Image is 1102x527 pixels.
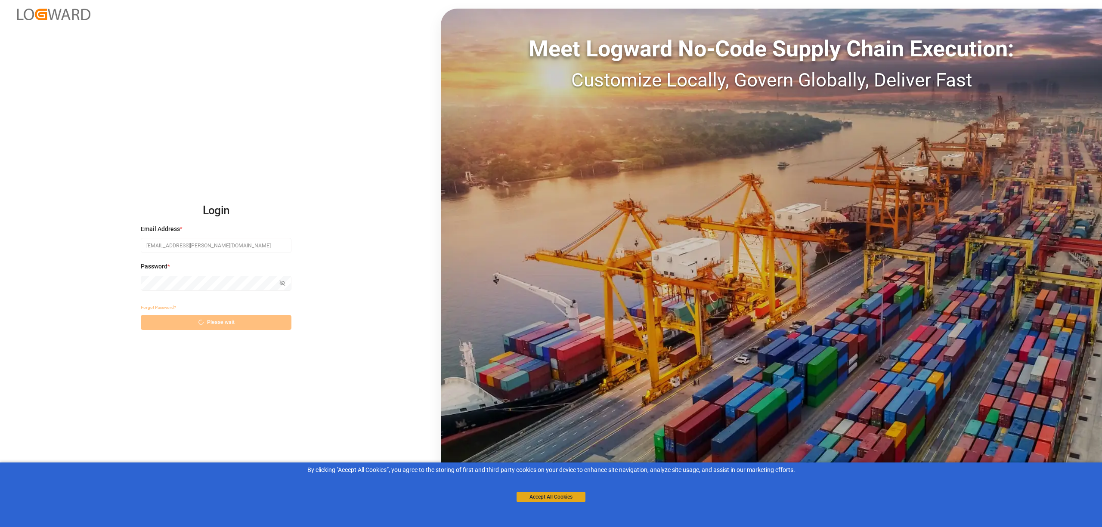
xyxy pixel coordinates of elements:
span: Email Address [141,225,180,234]
div: Meet Logward No-Code Supply Chain Execution: [441,32,1102,66]
h2: Login [141,197,291,225]
img: Logward_new_orange.png [17,9,90,20]
span: Password [141,262,167,271]
div: Customize Locally, Govern Globally, Deliver Fast [441,66,1102,94]
div: By clicking "Accept All Cookies”, you agree to the storing of first and third-party cookies on yo... [6,465,1096,475]
button: Accept All Cookies [517,492,585,502]
input: Enter your email [141,238,291,253]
